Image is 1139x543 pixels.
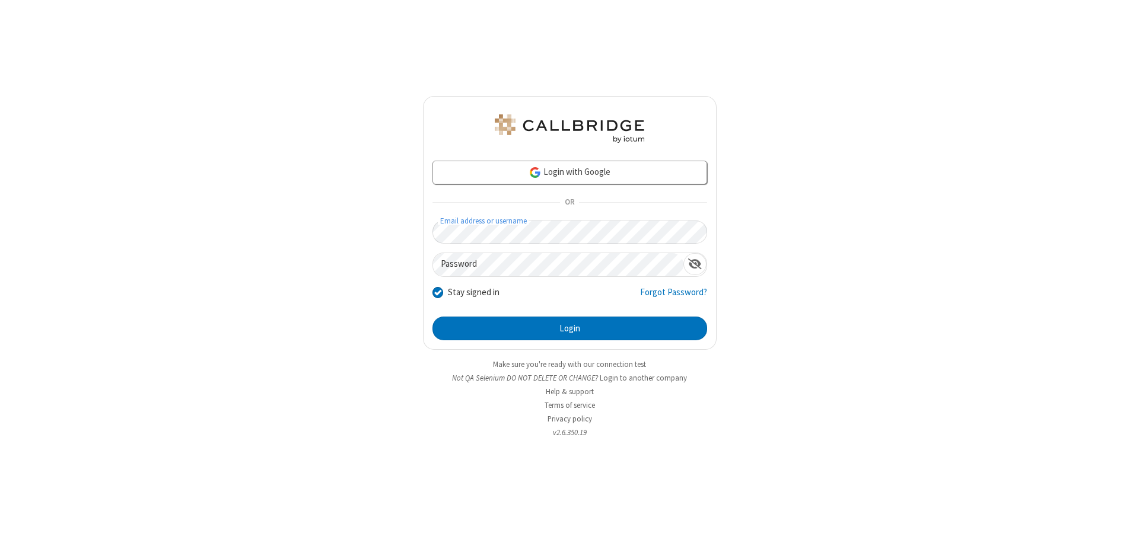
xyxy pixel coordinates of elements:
a: Terms of service [545,400,595,410]
button: Login [432,317,707,340]
img: QA Selenium DO NOT DELETE OR CHANGE [492,114,647,143]
a: Help & support [546,387,594,397]
input: Email address or username [432,221,707,244]
li: v2.6.350.19 [423,427,717,438]
a: Privacy policy [548,414,592,424]
button: Login to another company [600,372,687,384]
a: Forgot Password? [640,286,707,308]
a: Make sure you're ready with our connection test [493,359,646,369]
input: Password [433,253,683,276]
a: Login with Google [432,161,707,184]
img: google-icon.png [529,166,542,179]
iframe: Chat [1109,512,1130,535]
div: Show password [683,253,707,275]
label: Stay signed in [448,286,499,299]
span: OR [560,194,579,211]
li: Not QA Selenium DO NOT DELETE OR CHANGE? [423,372,717,384]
